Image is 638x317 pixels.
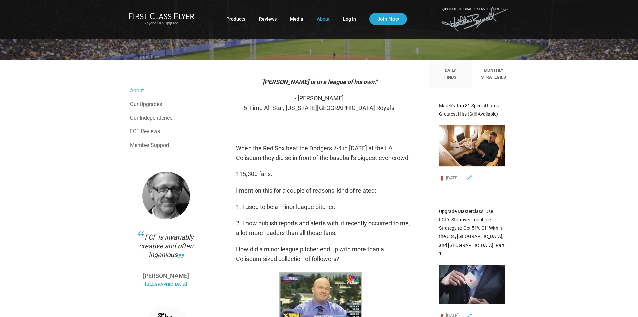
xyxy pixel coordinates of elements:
[129,12,194,26] a: First Class FlyerAnyone Can Upgrade
[236,202,412,212] p: 1. I used to be a minor league pitcher.
[369,13,407,25] a: Join Now
[343,13,356,25] a: Log In
[130,125,202,138] a: FCF Reviews
[439,209,505,256] span: Upgrade Masterclass: Use FCF’s Stopover Loophole Strategy to Get 51% Off Within the U.S., [GEOGRA...
[130,98,202,111] a: Our Upgrades
[429,60,472,88] li: Daily Finds
[130,139,202,152] a: Member Support
[290,13,303,25] a: Media
[129,12,194,19] img: First Class Flyer
[133,273,199,279] p: [PERSON_NAME]
[472,60,515,88] li: Monthly Strategies
[130,84,202,152] nav: Menu
[317,13,330,25] a: About
[226,94,412,113] p: - [PERSON_NAME] 5-Time All-Star, [US_STATE][GEOGRAPHIC_DATA] Royals
[142,172,190,219] img: Thomas.png
[130,84,202,97] a: About
[130,111,202,125] a: Our Independence
[236,169,412,179] p: 115,300 fans.
[133,281,199,293] div: [GEOGRAPHIC_DATA]
[261,78,377,85] em: "[PERSON_NAME] is in a league of his own."
[129,21,194,26] small: Anyone Can Upgrade
[133,233,199,266] div: FCF is invariably creative and often ingenious
[446,175,458,180] span: [DATE]
[259,13,277,25] a: Reviews
[226,13,245,25] a: Products
[439,103,499,117] span: March’s Top 81 Special Fares Greatest Hits (Still Available)
[236,144,412,163] p: When the Red Sox beat the Dodgers 7-4 in [DATE] at the LA Coliseum they did so in front of the ba...
[236,219,412,238] p: 2. I now publish reports and alerts with, it recently occurred to me, a lot more readers than all...
[236,245,412,264] p: How did a minor league pitcher end up with more than a Coliseum-sized collection of followers?
[236,186,412,196] p: I mention this for a couple of reasons, kind of related:
[439,102,505,180] a: March’s Top 81 Special Fares Greatest Hits (Still Available) [DATE]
